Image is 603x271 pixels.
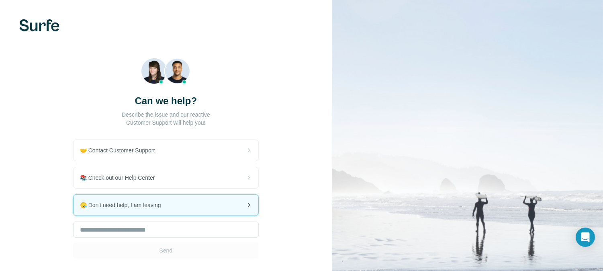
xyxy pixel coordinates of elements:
[135,94,197,107] h3: Can we help?
[122,111,210,119] p: Describe the issue and our reactive
[80,174,161,182] span: 📚 Check out our Help Center
[80,201,168,209] span: 😪 Don't need help, I am leaving
[80,146,161,154] span: 🤝 Contact Customer Support
[141,58,190,88] img: Beach Photo
[126,119,206,127] p: Customer Support will help you!
[19,19,59,31] img: Surfe's logo
[576,228,595,247] div: Open Intercom Messenger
